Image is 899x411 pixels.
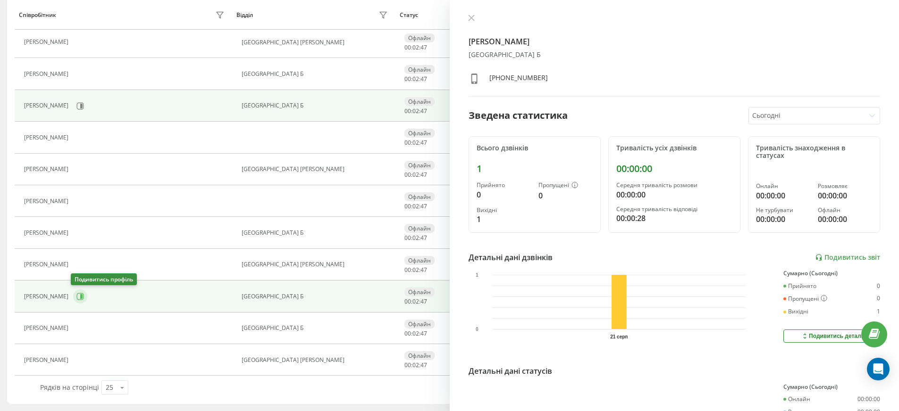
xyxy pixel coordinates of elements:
[404,139,411,147] span: 00
[404,297,411,305] span: 00
[404,140,427,146] div: : :
[404,329,411,337] span: 00
[24,102,71,109] div: [PERSON_NAME]
[412,139,419,147] span: 02
[412,107,419,115] span: 02
[412,234,419,242] span: 02
[404,203,427,210] div: : :
[24,293,71,300] div: [PERSON_NAME]
[756,190,810,201] div: 00:00:00
[818,214,872,225] div: 00:00:00
[400,12,418,18] div: Статус
[404,107,411,115] span: 00
[420,139,427,147] span: 47
[404,75,411,83] span: 00
[404,234,411,242] span: 00
[476,272,479,278] text: 1
[412,329,419,337] span: 02
[469,108,568,123] div: Зведена статистика
[404,97,435,106] div: Офлайн
[19,12,56,18] div: Співробітник
[404,266,411,274] span: 00
[538,182,593,189] div: Пропущені
[412,75,419,83] span: 02
[242,102,390,109] div: [GEOGRAPHIC_DATA] Б
[24,166,71,173] div: [PERSON_NAME]
[469,36,881,47] h4: [PERSON_NAME]
[404,108,427,115] div: : :
[616,206,732,213] div: Середня тривалість відповіді
[404,172,427,178] div: : :
[801,332,863,340] div: Подивитись деталі
[420,266,427,274] span: 47
[477,189,531,200] div: 0
[404,129,435,138] div: Офлайн
[877,295,880,303] div: 0
[420,107,427,115] span: 47
[616,189,732,200] div: 00:00:00
[783,295,827,303] div: Пропущені
[783,308,808,315] div: Вихідні
[857,396,880,403] div: 00:00:00
[404,161,435,170] div: Офлайн
[71,273,137,285] div: Подивитись профіль
[477,182,531,189] div: Прийнято
[420,75,427,83] span: 47
[616,144,732,152] div: Тривалість усіх дзвінків
[404,33,435,42] div: Офлайн
[420,43,427,51] span: 47
[818,183,872,189] div: Розмовляє
[404,361,411,369] span: 00
[404,76,427,82] div: : :
[783,283,816,289] div: Прийнято
[756,207,810,214] div: Не турбувати
[477,214,531,225] div: 1
[404,43,411,51] span: 00
[242,166,390,173] div: [GEOGRAPHIC_DATA] [PERSON_NAME]
[404,320,435,329] div: Офлайн
[412,266,419,274] span: 02
[404,44,427,51] div: : :
[420,329,427,337] span: 47
[404,351,435,360] div: Офлайн
[469,365,552,377] div: Детальні дані статусів
[477,144,593,152] div: Всього дзвінків
[877,308,880,315] div: 1
[783,384,880,390] div: Сумарно (Сьогодні)
[24,325,71,331] div: [PERSON_NAME]
[538,190,593,201] div: 0
[404,256,435,265] div: Офлайн
[404,267,427,273] div: : :
[242,39,390,46] div: [GEOGRAPHIC_DATA] [PERSON_NAME]
[412,171,419,179] span: 02
[40,383,99,392] span: Рядків на сторінці
[477,207,531,214] div: Вихідні
[420,171,427,179] span: 47
[756,214,810,225] div: 00:00:00
[783,270,880,277] div: Сумарно (Сьогодні)
[242,230,390,236] div: [GEOGRAPHIC_DATA] Б
[242,71,390,77] div: [GEOGRAPHIC_DATA] Б
[412,297,419,305] span: 02
[877,283,880,289] div: 0
[616,213,732,224] div: 00:00:28
[24,230,71,236] div: [PERSON_NAME]
[412,361,419,369] span: 02
[404,224,435,233] div: Офлайн
[783,329,880,343] button: Подивитись деталі
[815,254,880,262] a: Подивитись звіт
[420,234,427,242] span: 47
[236,12,253,18] div: Відділ
[756,183,810,189] div: Онлайн
[818,190,872,201] div: 00:00:00
[469,51,881,59] div: [GEOGRAPHIC_DATA] Б
[489,73,548,87] div: [PHONE_NUMBER]
[24,198,71,205] div: [PERSON_NAME]
[242,293,390,300] div: [GEOGRAPHIC_DATA] Б
[106,383,113,392] div: 25
[24,71,71,77] div: [PERSON_NAME]
[404,171,411,179] span: 00
[616,182,732,189] div: Середня тривалість розмови
[242,261,390,268] div: [GEOGRAPHIC_DATA] [PERSON_NAME]
[420,202,427,210] span: 47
